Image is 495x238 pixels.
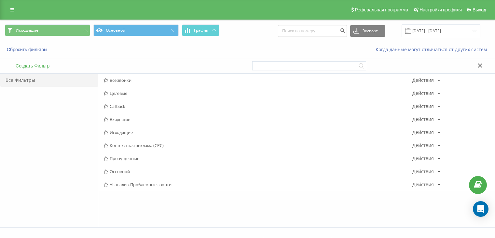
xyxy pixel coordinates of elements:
span: Пропущенные [103,156,412,161]
span: Все звонки [103,78,412,82]
div: Действия [412,117,434,122]
span: Callback [103,104,412,109]
div: Все Фильтры [0,74,98,87]
span: График [194,28,208,33]
span: AI-анализ. Проблемные звонки [103,182,412,187]
div: Действия [412,130,434,135]
div: Open Intercom Messenger [473,201,488,217]
div: Действия [412,169,434,174]
span: Контекстная реклама (CPC) [103,143,412,148]
div: Действия [412,91,434,96]
button: Основной [93,24,179,36]
button: Сбросить фильтры [5,47,50,52]
div: Действия [412,156,434,161]
span: Целевые [103,91,412,96]
span: Выход [473,7,486,12]
span: Исходящие [16,28,38,33]
div: Действия [412,104,434,109]
span: Основной [103,169,412,174]
button: Исходящие [5,24,90,36]
button: Закрыть [475,63,485,69]
a: Когда данные могут отличаться от других систем [376,46,490,52]
span: Исходящие [103,130,412,135]
span: Реферальная программа [355,7,408,12]
button: + Создать Фильтр [10,63,51,69]
div: Действия [412,78,434,82]
span: Настройки профиля [419,7,462,12]
div: Действия [412,143,434,148]
button: График [182,24,219,36]
button: Экспорт [350,25,385,37]
span: Входящие [103,117,412,122]
div: Действия [412,182,434,187]
input: Поиск по номеру [278,25,347,37]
